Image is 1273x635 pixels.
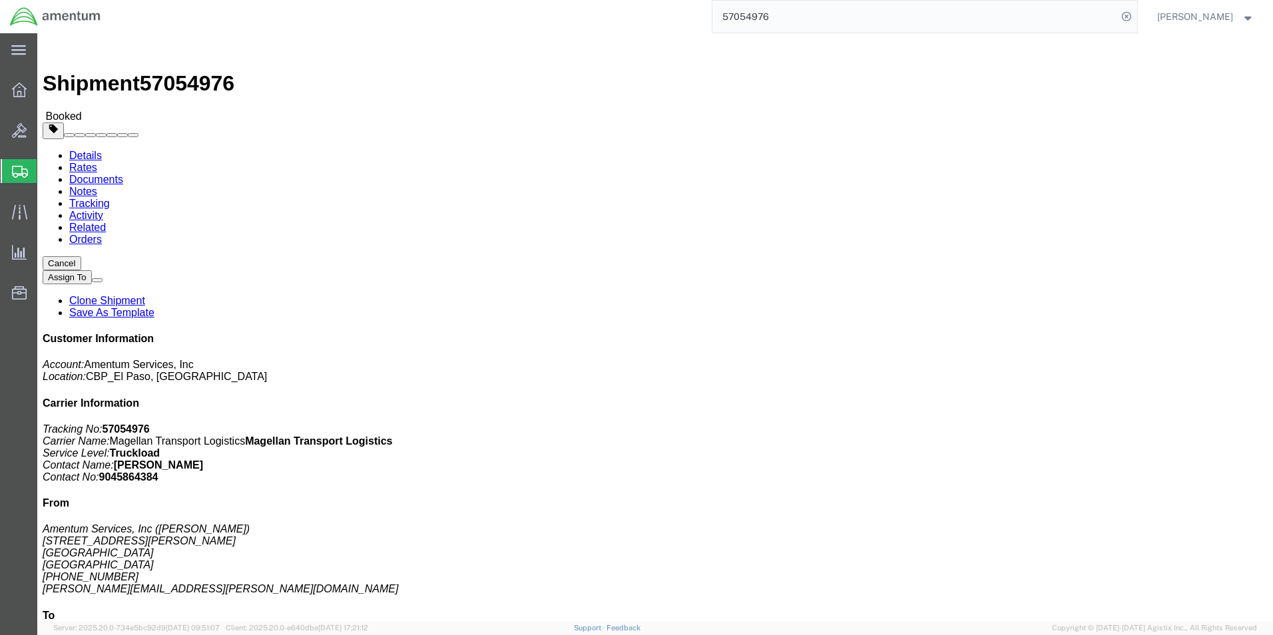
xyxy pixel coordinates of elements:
[318,624,368,632] span: [DATE] 17:21:12
[712,1,1117,33] input: Search for shipment number, reference number
[37,33,1273,621] iframe: FS Legacy Container
[1157,9,1233,24] span: Louis Moreno
[607,624,640,632] a: Feedback
[9,7,101,27] img: logo
[574,624,607,632] a: Support
[53,624,220,632] span: Server: 2025.20.0-734e5bc92d9
[1156,9,1255,25] button: [PERSON_NAME]
[1052,622,1257,634] span: Copyright © [DATE]-[DATE] Agistix Inc., All Rights Reserved
[166,624,220,632] span: [DATE] 09:51:07
[226,624,368,632] span: Client: 2025.20.0-e640dba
